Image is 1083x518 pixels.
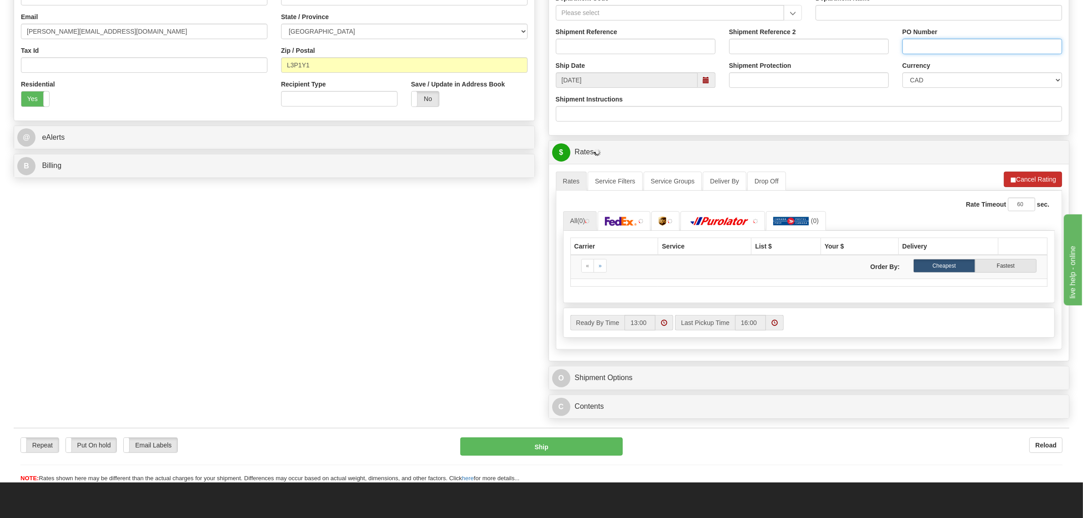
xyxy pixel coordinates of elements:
label: Yes [21,91,49,106]
span: C [552,398,570,416]
img: Canada Post [773,217,809,226]
label: Shipment Protection [729,61,791,70]
button: Ship [460,437,623,456]
a: Drop Off [747,172,786,191]
label: Ship Date [556,61,585,70]
th: Carrier [570,238,658,255]
img: Purolator [688,217,751,226]
a: All [563,211,597,230]
img: tiny_red.gif [668,219,672,223]
span: O [552,369,570,387]
label: Save / Update in Address Book [411,80,505,89]
a: Rates [556,172,587,191]
label: Put On hold [66,438,117,452]
div: Rates shown here may be different than the actual charges for your shipment. Differences may occu... [14,474,1069,483]
label: Currency [902,61,930,70]
label: State / Province [281,12,329,21]
span: Billing [42,162,61,169]
img: tiny_red.gif [639,219,643,223]
label: Shipment Instructions [556,95,623,104]
input: Please select [556,5,785,20]
label: Zip / Postal [281,46,315,55]
a: @ eAlerts [17,128,531,147]
a: Deliver By [703,172,746,191]
label: Last Pickup Time [675,315,735,330]
span: (0) [577,217,585,224]
button: Cancel Rating [1004,172,1062,187]
span: eAlerts [42,133,65,141]
label: Email [21,12,38,21]
a: OShipment Options [552,369,1066,387]
img: tiny_red.gif [753,219,758,223]
label: Fastest [975,259,1037,273]
label: Tax Id [21,46,39,55]
label: Shipment Reference [556,27,617,36]
span: $ [552,143,570,162]
span: » [599,263,602,269]
label: Recipient Type [281,80,326,89]
b: Reload [1035,442,1057,449]
label: No [412,91,439,106]
img: tiny_red.gif [585,219,589,223]
span: NOTE: [20,475,39,482]
label: Residential [21,80,55,89]
img: Progress.gif [594,149,601,156]
th: Your $ [821,238,898,255]
a: Service Filters [588,172,643,191]
label: PO Number [902,27,937,36]
button: Reload [1029,437,1063,453]
a: Next [594,259,607,273]
div: live help - online [7,5,84,16]
a: CContents [552,397,1066,416]
span: B [17,157,35,175]
th: Service [658,238,751,255]
a: $Rates [552,143,1066,162]
span: @ [17,128,35,147]
label: Cheapest [913,259,975,273]
a: B Billing [17,157,531,175]
label: Rate Timeout [966,200,1006,209]
th: List $ [751,238,821,255]
label: Ready By Time [570,315,625,330]
label: Shipment Reference 2 [729,27,796,36]
label: Order By: [809,259,907,271]
a: Service Groups [644,172,702,191]
a: here [462,475,474,482]
th: Delivery [898,238,998,255]
iframe: chat widget [1062,213,1082,305]
span: « [586,263,589,269]
label: Repeat [21,438,59,452]
span: (0) [811,217,819,224]
a: Previous [581,259,594,273]
label: Email Labels [124,438,177,452]
img: FedEx Express® [605,217,637,226]
img: UPS [659,217,666,226]
label: sec. [1037,200,1049,209]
